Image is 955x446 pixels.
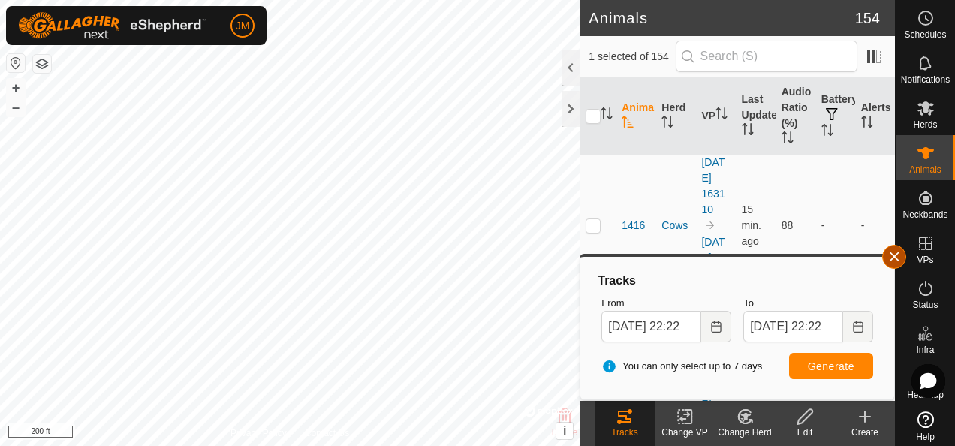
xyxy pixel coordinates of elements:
[821,126,833,138] p-sorticon: Activate to sort
[782,134,794,146] p-sorticon: Activate to sort
[909,165,941,174] span: Animals
[855,7,880,29] span: 154
[305,426,349,440] a: Contact Us
[230,426,287,440] a: Privacy Policy
[655,78,695,155] th: Herd
[701,311,731,342] button: Choose Date
[855,78,895,155] th: Alerts
[589,9,854,27] h2: Animals
[595,426,655,439] div: Tracks
[7,79,25,97] button: +
[601,296,731,311] label: From
[916,432,935,441] span: Help
[601,110,613,122] p-sorticon: Activate to sort
[913,120,937,129] span: Herds
[815,78,855,155] th: Battery
[843,311,873,342] button: Choose Date
[715,110,728,122] p-sorticon: Activate to sort
[695,78,735,155] th: VP
[916,345,934,354] span: Infra
[902,210,947,219] span: Neckbands
[789,353,873,379] button: Generate
[917,255,933,264] span: VPs
[901,75,950,84] span: Notifications
[742,203,761,247] span: Aug 13, 2025, 10:06 PM
[855,154,895,297] td: -
[622,118,634,130] p-sorticon: Activate to sort
[595,272,879,290] div: Tracks
[589,49,675,65] span: 1 selected of 154
[622,218,645,234] span: 1416
[701,236,725,295] a: [DATE] 120228
[18,12,206,39] img: Gallagher Logo
[907,390,944,399] span: Heatmap
[782,219,794,231] span: 88
[661,218,689,234] div: Cows
[676,41,857,72] input: Search (S)
[904,30,946,39] span: Schedules
[7,98,25,116] button: –
[912,300,938,309] span: Status
[775,426,835,439] div: Edit
[655,426,715,439] div: Change VP
[815,154,855,297] td: -
[715,426,775,439] div: Change Herd
[861,118,873,130] p-sorticon: Activate to sort
[556,423,573,439] button: i
[835,426,895,439] div: Create
[701,156,725,215] a: [DATE] 163110
[601,359,762,374] span: You can only select up to 7 days
[776,78,815,155] th: Audio Ratio (%)
[7,54,25,72] button: Reset Map
[736,78,776,155] th: Last Updated
[742,125,754,137] p-sorticon: Activate to sort
[236,18,250,34] span: JM
[808,360,854,372] span: Generate
[743,296,873,311] label: To
[704,219,716,231] img: to
[616,78,655,155] th: Animal
[661,118,673,130] p-sorticon: Activate to sort
[563,424,566,437] span: i
[33,55,51,73] button: Map Layers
